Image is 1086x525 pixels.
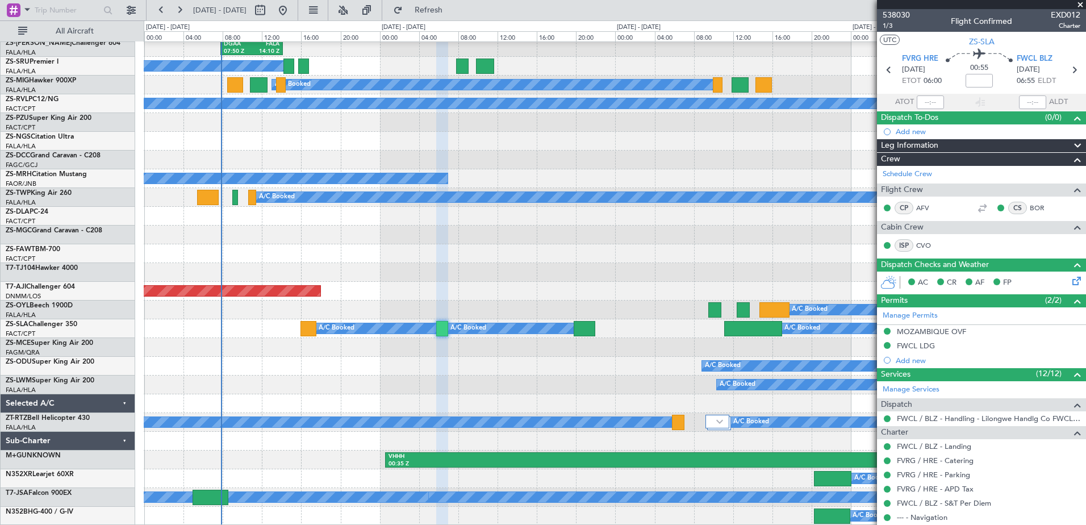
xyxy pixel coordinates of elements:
a: ZT-RTZBell Helicopter 430 [6,415,90,422]
span: T7-JSA [6,490,28,497]
a: AFV [916,203,942,213]
div: 16:00 [772,31,812,41]
span: AC [918,277,928,289]
span: ALDT [1049,97,1068,108]
span: (0/0) [1045,111,1062,123]
a: ZS-TWPKing Air 260 [6,190,72,197]
a: ZS-NGSCitation Ultra [6,134,74,140]
a: FVRG / HRE - Parking [897,470,970,480]
a: ZS-SRUPremier I [6,59,59,65]
div: 20:00 [812,31,851,41]
a: FACT/CPT [6,217,35,226]
div: ISP [895,239,913,252]
span: ZS-MGC [6,227,32,234]
div: 07:50 Z [224,48,252,56]
a: ZS-ODUSuper King Air 200 [6,359,94,365]
span: ZS-SRU [6,59,30,65]
span: Services [881,368,910,381]
span: ZS-NGS [6,134,31,140]
div: A/C Booked [705,357,741,374]
div: A/C Booked [792,301,828,318]
div: A/C Booked [720,376,755,393]
div: [DATE] - [DATE] [146,23,190,32]
input: --:-- [917,95,944,109]
span: 06:55 [1017,76,1035,87]
a: ZS-MRHCitation Mustang [6,171,87,178]
a: Manage Services [883,384,939,395]
span: Cabin Crew [881,221,924,234]
div: A/C Booked [319,320,354,337]
div: Add new [896,127,1080,136]
div: 08:00 [694,31,733,41]
a: FAOR/JNB [6,180,36,188]
a: ZS-DLAPC-24 [6,209,48,215]
span: Dispatch Checks and Weather [881,259,989,272]
a: Schedule Crew [883,169,932,180]
div: A/C Booked [733,414,769,431]
a: T7-JSAFalcon 900EX [6,490,72,497]
div: Add new [896,356,1080,365]
div: [DATE] - [DATE] [382,23,425,32]
a: FALA/HLA [6,67,36,76]
span: M+G [6,452,22,459]
div: A/C Booked [854,470,890,487]
a: FALA/HLA [6,386,36,394]
div: [DATE] - [DATE] [617,23,661,32]
button: Refresh [388,1,456,19]
a: FALA/HLA [6,198,36,207]
span: ETOT [902,76,921,87]
div: CP [895,202,913,214]
span: ATOT [895,97,914,108]
span: Crew [881,153,900,166]
span: Charter [881,426,908,439]
a: ZS-MCESuper King Air 200 [6,340,93,347]
span: ZS-RVL [6,96,28,103]
a: FVRG / HRE - APD Tax [897,484,974,494]
div: 08:00 [223,31,262,41]
span: ZS-SLA [6,321,28,328]
a: Manage Permits [883,310,938,322]
a: ZS-OYLBeech 1900D [6,302,73,309]
div: 16:00 [537,31,576,41]
div: CS [1008,202,1027,214]
a: FACT/CPT [6,255,35,263]
span: 538030 [883,9,910,21]
span: ELDT [1038,76,1056,87]
div: 00:00 [851,31,890,41]
div: Flight Confirmed [951,15,1012,27]
a: FAGM/QRA [6,348,40,357]
div: 00:00 [144,31,183,41]
span: ZS-DCC [6,152,30,159]
div: FALA [252,40,279,48]
a: FALA/HLA [6,48,36,57]
input: Trip Number [35,2,100,19]
a: ZS-RVLPC12/NG [6,96,59,103]
span: Dispatch To-Dos [881,111,938,124]
span: [DATE] [1017,64,1040,76]
span: 1/3 [883,21,910,31]
span: N352XR [6,471,32,478]
div: A/C Booked [275,76,311,93]
span: Permits [881,294,908,307]
div: 00:00 [380,31,419,41]
div: A/C Booked [853,507,888,524]
span: ZS-[PERSON_NAME] [6,40,72,47]
a: ZS-LWMSuper King Air 200 [6,377,94,384]
span: ZT-RTZ [6,415,27,422]
a: ZS-SLAChallenger 350 [6,321,77,328]
div: 08:00 [458,31,498,41]
div: VHHH [389,453,674,461]
div: 16:00 [301,31,340,41]
div: 11:25 Z [674,460,959,468]
div: 14:10 Z [252,48,279,56]
a: FWCL / BLZ - Landing [897,441,971,451]
a: FALA/HLA [6,86,36,94]
div: 12:00 [498,31,537,41]
span: All Aircraft [30,27,120,35]
span: Dispatch [881,398,912,411]
span: Flight Crew [881,184,923,197]
span: Leg Information [881,139,938,152]
a: FALA/HLA [6,142,36,151]
a: N352XRLearjet 60XR [6,471,74,478]
span: EXD012 [1051,9,1080,21]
